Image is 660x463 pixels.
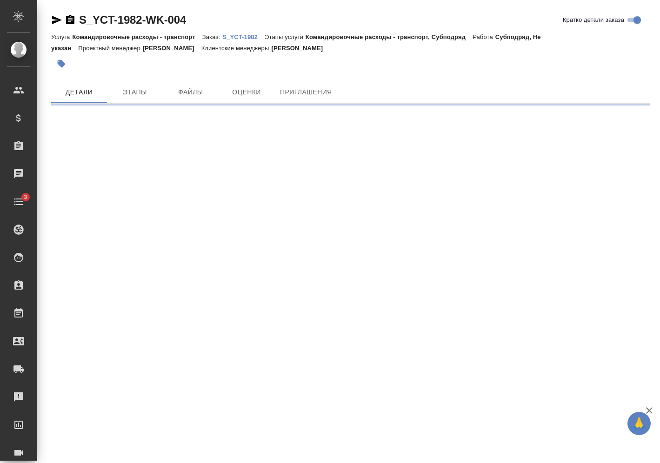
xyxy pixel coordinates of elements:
[51,53,72,74] button: Добавить тэг
[2,190,35,213] a: 3
[18,192,33,202] span: 3
[473,33,495,40] p: Работа
[271,45,330,52] p: [PERSON_NAME]
[78,45,142,52] p: Проектный менеджер
[168,86,213,98] span: Файлы
[57,86,101,98] span: Детали
[65,14,76,26] button: Скопировать ссылку
[79,13,186,26] a: S_YCT-1982-WK-004
[201,45,272,52] p: Клиентские менеджеры
[222,33,265,40] a: S_YCT-1982
[143,45,201,52] p: [PERSON_NAME]
[627,412,651,435] button: 🙏
[224,86,269,98] span: Оценки
[51,33,72,40] p: Услуга
[631,414,647,433] span: 🙏
[72,33,202,40] p: Командировочные расходы - транспорт
[306,33,473,40] p: Командировочные расходы - транспорт, Субподряд
[280,86,332,98] span: Приглашения
[265,33,306,40] p: Этапы услуги
[202,33,222,40] p: Заказ:
[113,86,157,98] span: Этапы
[51,14,62,26] button: Скопировать ссылку для ЯМессенджера
[563,15,624,25] span: Кратко детали заказа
